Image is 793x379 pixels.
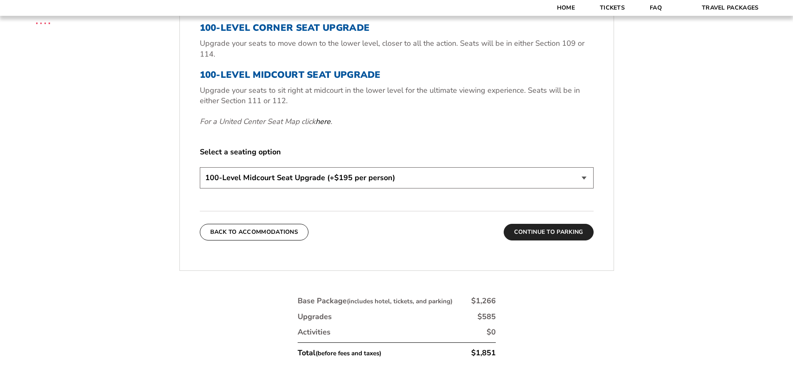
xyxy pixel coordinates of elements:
[298,348,381,358] div: Total
[487,327,496,337] div: $0
[200,22,594,33] h3: 100-Level Corner Seat Upgrade
[298,327,331,337] div: Activities
[298,296,452,306] div: Base Package
[200,69,594,80] h3: 100-Level Midcourt Seat Upgrade
[200,38,594,59] p: Upgrade your seats to move down to the lower level, closer to all the action. Seats will be in ei...
[471,348,496,358] div: $1,851
[477,312,496,322] div: $585
[471,296,496,306] div: $1,266
[347,297,452,305] small: (includes hotel, tickets, and parking)
[504,224,594,240] button: Continue To Parking
[316,116,331,127] a: here
[200,147,594,157] label: Select a seating option
[25,4,61,40] img: CBS Sports Thanksgiving Classic
[200,224,309,240] button: Back To Accommodations
[200,116,332,126] em: For a United Center Seat Map click .
[200,85,594,106] p: Upgrade your seats to sit right at midcourt in the lower level for the ultimate viewing experienc...
[316,349,381,357] small: (before fees and taxes)
[298,312,332,322] div: Upgrades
